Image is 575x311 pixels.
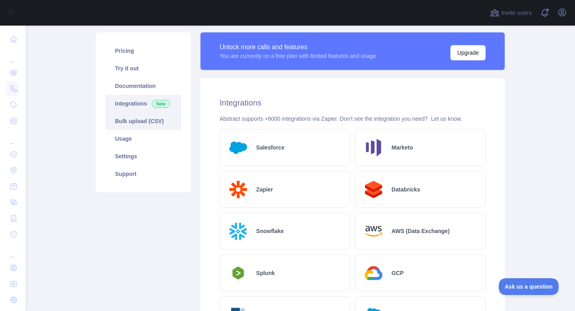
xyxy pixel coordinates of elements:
span: New [152,100,170,108]
img: Logo [362,136,385,159]
div: ... [6,48,19,64]
h2: Databricks [392,185,420,193]
h2: GCP [392,269,404,277]
h2: Integrations [220,97,486,108]
a: Documentation [105,77,181,95]
div: Abstract supports +6000 integrations via Zapier. Don't see the integration you need? [220,115,486,123]
span: Invite users [501,8,532,18]
a: Bulk upload (CSV) [105,112,181,130]
a: Integrations New [105,95,181,112]
div: ... [6,243,19,259]
a: Settings [105,148,181,165]
a: Pricing [105,42,181,60]
img: Logo [226,219,250,243]
h2: Zapier [256,185,273,193]
img: Logo [362,261,385,285]
a: Try it out [105,60,181,77]
a: Support [105,165,181,183]
h2: AWS (Data Exchange) [392,227,450,235]
h2: Marketo [392,144,413,152]
h2: Salesforce [256,144,285,152]
div: ... [6,130,19,146]
h2: Snowflake [256,227,284,235]
a: Usage [105,130,181,148]
div: Unlock more calls and features [220,42,376,52]
img: Logo [226,264,250,282]
button: Invite users [488,6,533,19]
div: You are currently on a free plan with limited features and usage [220,52,376,60]
img: Logo [226,178,250,201]
iframe: Toggle Customer Support [499,278,559,295]
img: Logo [226,136,250,159]
img: Logo [362,219,385,243]
button: Upgrade [450,45,486,60]
img: Logo [362,178,385,201]
h2: Splunk [256,269,275,277]
button: Let us know. [431,115,462,123]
